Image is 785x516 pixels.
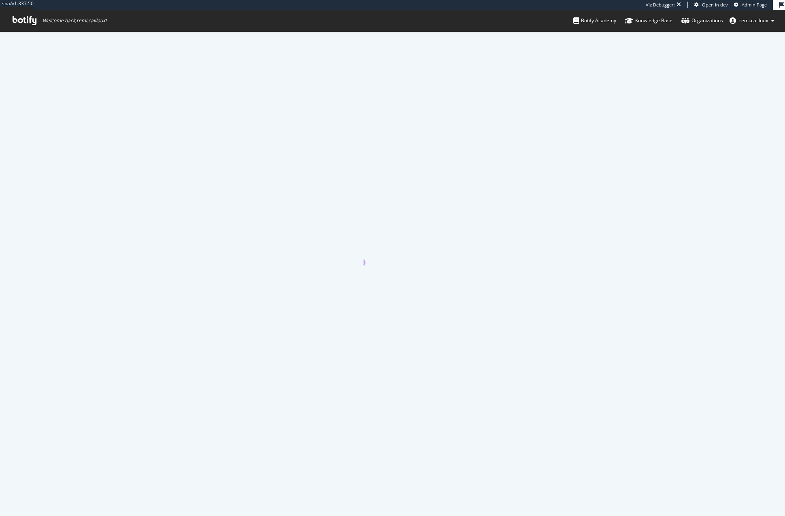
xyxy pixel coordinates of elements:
[702,2,728,8] span: Open in dev
[734,2,767,8] a: Admin Page
[625,10,672,32] a: Knowledge Base
[723,14,781,27] button: remi.cailloux
[625,17,672,25] div: Knowledge Base
[681,10,723,32] a: Organizations
[742,2,767,8] span: Admin Page
[739,17,768,24] span: remi.cailloux
[43,17,106,24] span: Welcome back, remi.cailloux !
[694,2,728,8] a: Open in dev
[646,2,675,8] div: Viz Debugger:
[573,17,616,25] div: Botify Academy
[573,10,616,32] a: Botify Academy
[681,17,723,25] div: Organizations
